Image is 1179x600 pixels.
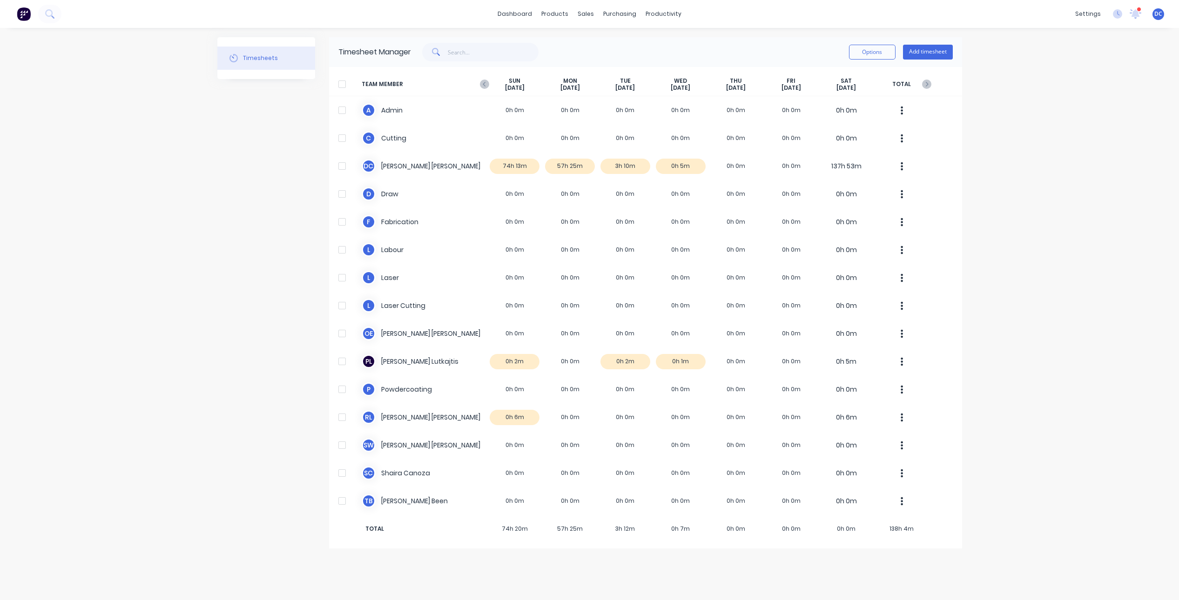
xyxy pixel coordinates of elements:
[362,77,487,92] span: TEAM MEMBER
[573,7,599,21] div: sales
[537,7,573,21] div: products
[598,525,653,533] span: 3h 12m
[641,7,686,21] div: productivity
[849,45,896,60] button: Options
[674,77,687,85] span: WED
[1071,7,1105,21] div: settings
[782,84,801,92] span: [DATE]
[487,525,543,533] span: 74h 20m
[599,7,641,21] div: purchasing
[620,77,631,85] span: TUE
[509,77,520,85] span: SUN
[493,7,537,21] a: dashboard
[841,77,852,85] span: SAT
[563,77,577,85] span: MON
[505,84,525,92] span: [DATE]
[708,525,764,533] span: 0h 0m
[874,525,930,533] span: 138h 4m
[448,43,539,61] input: Search...
[362,525,487,533] span: TOTAL
[1154,10,1162,18] span: DC
[217,47,315,70] button: Timesheets
[819,525,874,533] span: 0h 0m
[653,525,708,533] span: 0h 7m
[903,45,953,60] button: Add timesheet
[726,84,746,92] span: [DATE]
[730,77,741,85] span: THU
[243,54,278,62] div: Timesheets
[542,525,598,533] span: 57h 25m
[671,84,690,92] span: [DATE]
[338,47,411,58] div: Timesheet Manager
[560,84,580,92] span: [DATE]
[615,84,635,92] span: [DATE]
[836,84,856,92] span: [DATE]
[787,77,795,85] span: FRI
[763,525,819,533] span: 0h 0m
[874,77,930,92] span: TOTAL
[17,7,31,21] img: Factory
